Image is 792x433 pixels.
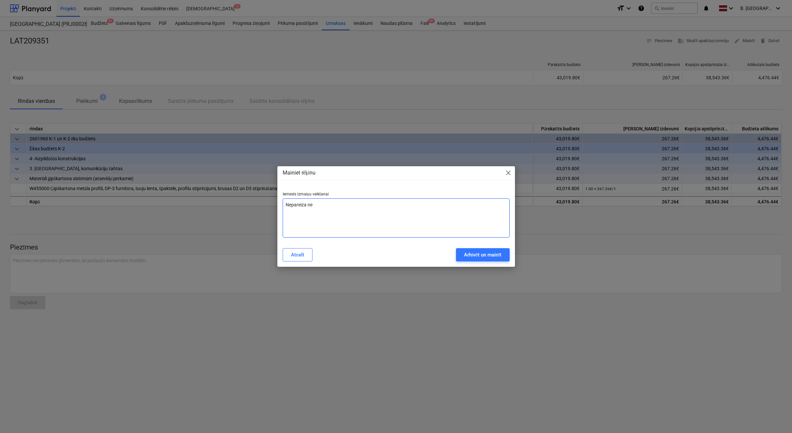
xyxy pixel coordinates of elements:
[456,248,510,261] button: Arhivēt un mainīt
[759,401,792,433] iframe: Chat Widget
[283,192,510,198] p: Iemesls izmaiņu veikšanai
[283,248,312,261] button: Atcelt
[504,169,512,177] span: close
[464,251,502,259] div: Arhivēt un mainīt
[291,251,304,259] div: Atcelt
[283,169,315,177] p: Mainiet rēķinu
[283,198,510,238] textarea: Nepareiza ne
